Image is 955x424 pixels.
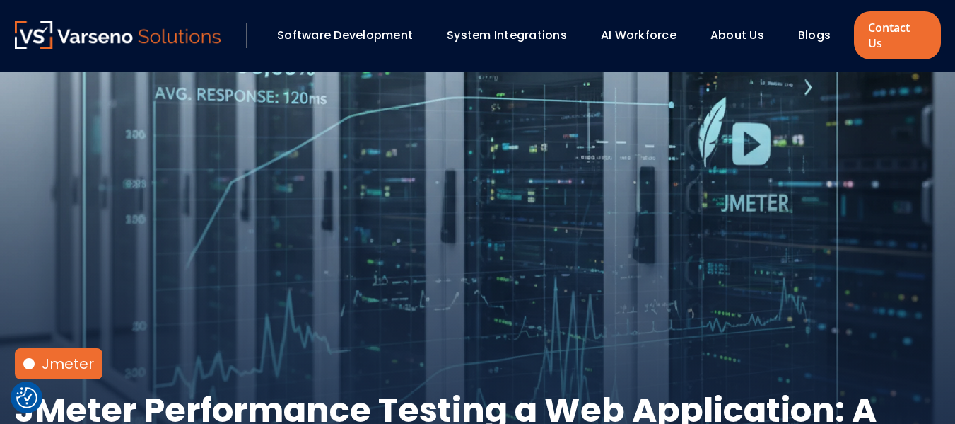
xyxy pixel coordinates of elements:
div: System Integrations [440,23,587,47]
a: Software Development [277,27,413,43]
div: About Us [703,23,784,47]
a: System Integrations [447,27,567,43]
a: Contact Us [854,11,940,59]
img: Varseno Solutions – Product Engineering & IT Services [15,21,221,49]
a: About Us [710,27,764,43]
button: Cookie Settings [16,387,37,408]
div: AI Workforce [594,23,696,47]
a: Jmeter [42,354,94,374]
div: Blogs [791,23,850,47]
a: AI Workforce [601,27,676,43]
div: Software Development [270,23,433,47]
img: Revisit consent button [16,387,37,408]
a: Blogs [798,27,831,43]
